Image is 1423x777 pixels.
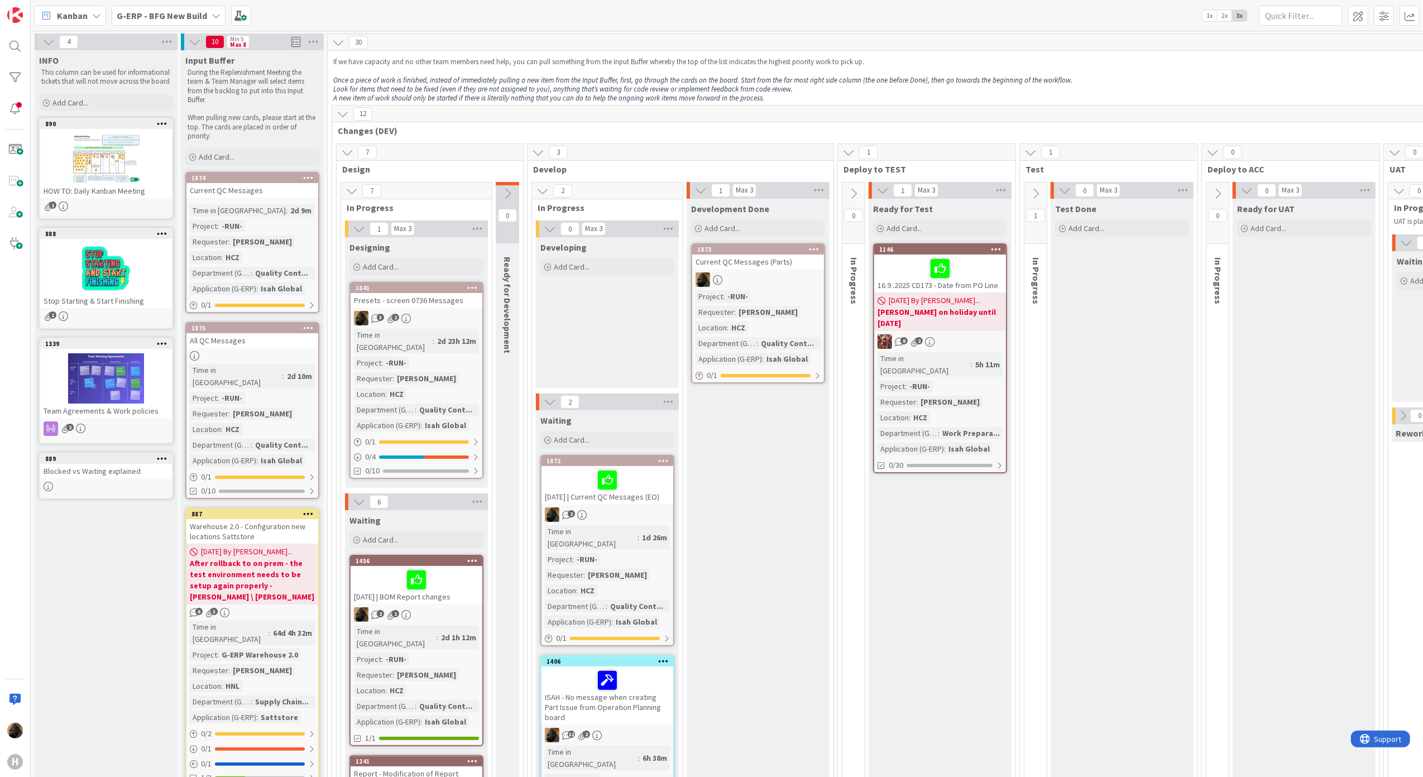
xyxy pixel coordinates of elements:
[186,298,318,312] div: 0/1
[422,419,469,431] div: Isah Global
[59,35,78,49] span: 4
[351,607,482,622] div: ND
[420,716,422,728] span: :
[186,509,318,519] div: 887
[392,314,399,321] span: 2
[190,711,256,723] div: Application (G-ERP)
[433,335,434,347] span: :
[223,680,242,692] div: HNL
[383,357,409,369] div: -RUN-
[583,569,585,581] span: :
[251,267,252,279] span: :
[252,439,311,451] div: Quality Cont...
[45,230,172,238] div: 888
[696,353,762,365] div: Application (G-ERP)
[696,290,723,303] div: Project
[1250,223,1286,233] span: Add Card...
[190,680,221,692] div: Location
[39,118,173,219] a: 890HOW TO: Daily Kanban Meeting
[40,454,172,464] div: 889
[356,557,482,565] div: 1456
[286,204,288,217] span: :
[692,255,824,269] div: Current QC Messages (Parts)
[188,113,317,141] p: When pulling new cards, please start at the top. The cards are placed in order of priority.
[574,553,600,565] div: -RUN-
[258,711,301,723] div: Sattstore
[190,220,217,232] div: Project
[354,404,415,416] div: Department (G-ERP)
[606,600,607,612] span: :
[201,728,212,740] span: 0 / 2
[186,323,318,333] div: 1875
[438,631,479,644] div: 2d 1h 12m
[911,411,930,424] div: HCZ
[288,204,314,217] div: 2d 9m
[284,370,315,382] div: 2d 10m
[190,364,282,388] div: Time in [GEOGRAPHIC_DATA]
[878,396,916,408] div: Requester
[365,451,376,463] span: 0 / 4
[351,311,482,325] div: ND
[576,584,578,597] span: :
[190,454,256,467] div: Application (G-ERP)
[878,411,909,424] div: Location
[351,756,482,766] div: 1241
[613,616,660,628] div: Isah Global
[692,368,824,382] div: 0/1
[351,556,482,604] div: 1456[DATE] | BOM Report changes
[416,700,475,712] div: Quality Cont...
[638,531,639,544] span: :
[201,471,212,483] span: 0 / 1
[351,293,482,308] div: Presets - screen 0736 Messages
[205,35,224,49] span: 10
[223,423,242,435] div: HCZ
[365,465,380,477] span: 0/10
[333,84,793,94] em: Look for items that need to be fixed (even if they are not assigned to you), anything that’s wait...
[223,251,242,263] div: HCZ
[39,55,59,66] span: INFO
[252,267,311,279] div: Quality Cont...
[353,107,372,121] span: 12
[23,2,51,15] span: Support
[415,700,416,712] span: :
[49,311,56,319] span: 1
[228,407,230,420] span: :
[190,558,315,602] b: After rollback to on prem - the test environment needs to be setup again properly - [PERSON_NAME]...
[217,649,219,661] span: :
[351,435,482,449] div: 0/1
[889,295,980,306] span: [DATE] By [PERSON_NAME]...
[887,223,922,233] span: Add Card...
[186,333,318,348] div: All QC Messages
[354,357,381,369] div: Project
[217,392,219,404] span: :
[186,470,318,484] div: 0/1
[900,337,908,344] span: 8
[363,535,399,545] span: Add Card...
[764,353,811,365] div: Isah Global
[354,329,433,353] div: Time in [GEOGRAPHIC_DATA]
[545,507,559,522] img: ND
[909,411,911,424] span: :
[946,443,993,455] div: Isah Global
[40,119,172,129] div: 890
[40,404,172,418] div: Team Agreements & Work policies
[258,454,305,467] div: Isah Global
[705,223,740,233] span: Add Card...
[354,700,415,712] div: Department (G-ERP)
[878,306,1003,329] b: [PERSON_NAME] on holiday until [DATE]
[256,282,258,295] span: :
[221,423,223,435] span: :
[874,255,1006,292] div: 16.9 .2025 CD173 - Date from PO Line
[878,443,944,455] div: Application (G-ERP)
[40,464,172,478] div: Blocked vs Waiting explained
[351,566,482,604] div: [DATE] | BOM Report changes
[696,337,756,349] div: Department (G-ERP)
[351,450,482,464] div: 0/4
[762,353,764,365] span: :
[191,324,318,332] div: 1875
[210,608,218,615] span: 3
[692,244,824,269] div: 1873Current QC Messages (Parts)
[434,335,479,347] div: 2d 23h 12m
[186,173,318,183] div: 1874
[354,372,392,385] div: Requester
